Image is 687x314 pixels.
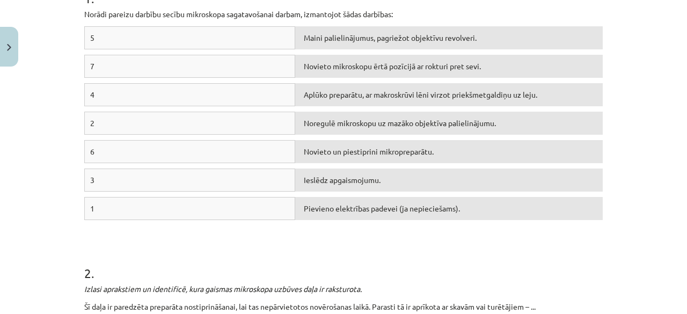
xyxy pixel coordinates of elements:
div: 6 [84,140,295,163]
div: 4 [84,83,295,106]
div: 2 [84,112,295,135]
div: Pievieno elektrības padevei (ja nepieciešams). [295,197,603,220]
em: Izlasi aprakstiem un identificē, kura gaismas mikroskopa uzbūves daļa ir raksturota. [84,284,362,294]
p: Šī daļa ir paredzēta preparāta nostiprināšanai, lai tas nepārvietotos novērošanas laikā. Parasti ... [84,301,603,312]
div: 7 [84,55,295,78]
h1: 2 . [84,247,603,280]
div: Novieto mikroskopu ērtā pozīcijā ar rokturi pret sevi. [295,55,603,78]
div: 1 [84,197,295,220]
img: icon-close-lesson-0947bae3869378f0d4975bcd49f059093ad1ed9edebbc8119c70593378902aed.svg [7,44,11,51]
div: Noregulē mikroskopu uz mazāko objektīva palielinājumu. [295,112,603,135]
p: Norādi pareizu darbību secību mikroskopa sagatavošanai darbam, izmantojot šādas darbības: [84,9,603,20]
div: Maini palielinājumus, pagriežot objektīvu revolveri. [295,26,603,49]
div: Novieto un piestiprini mikropreparātu. [295,140,603,163]
div: 5 [84,26,295,49]
div: Aplūko preparātu, ar makroskrūvi lēni virzot priekšmetgaldiņu uz leju. [295,83,603,106]
div: 3 [84,169,295,192]
div: Ieslēdz apgaismojumu. [295,169,603,192]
